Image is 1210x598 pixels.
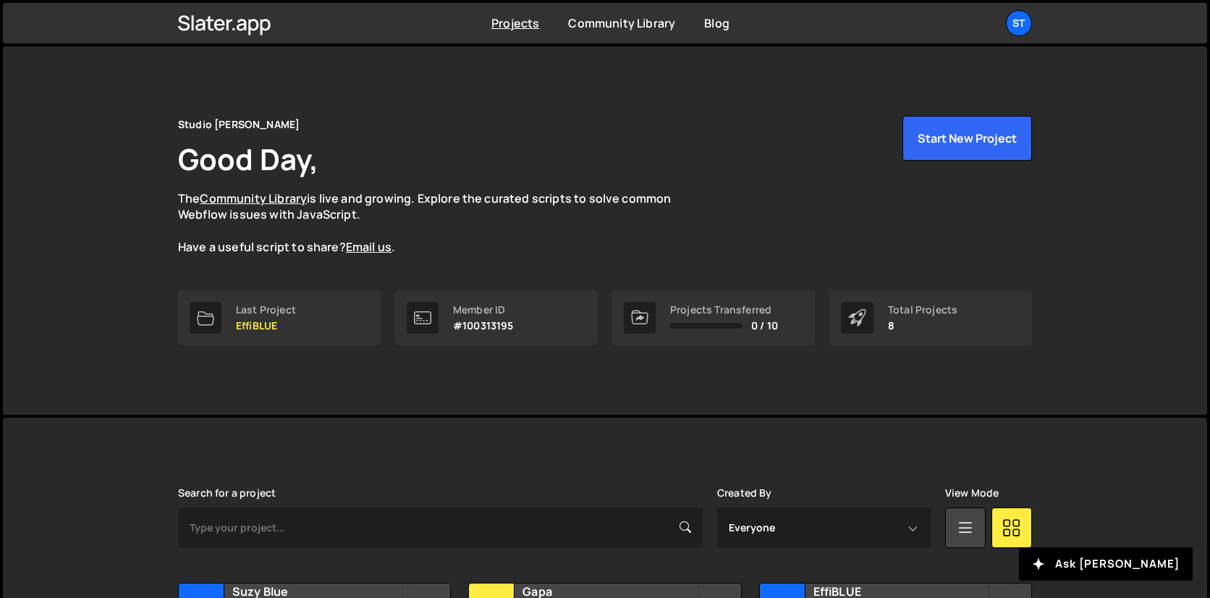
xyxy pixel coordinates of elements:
label: Created By [717,487,772,499]
p: EffiBLUE [236,320,296,332]
div: Projects Transferred [670,304,778,316]
a: Last Project EffiBLUE [178,290,381,345]
span: 0 / 10 [751,320,778,332]
div: Total Projects [888,304,957,316]
label: Search for a project [178,487,276,499]
p: 8 [888,320,957,332]
div: Member ID [453,304,514,316]
a: Blog [704,15,729,31]
p: #100313195 [453,320,514,332]
button: Start New Project [902,116,1032,161]
button: Ask [PERSON_NAME] [1019,547,1193,581]
h1: Good Day, [178,139,318,179]
a: Community Library [568,15,675,31]
a: St [1006,10,1032,36]
input: Type your project... [178,508,703,548]
div: Studio [PERSON_NAME] [178,116,300,133]
label: View Mode [945,487,999,499]
div: Last Project [236,304,296,316]
a: Projects [491,15,539,31]
p: The is live and growing. Explore the curated scripts to solve common Webflow issues with JavaScri... [178,190,699,256]
a: Email us [346,239,392,255]
a: Community Library [200,190,307,206]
